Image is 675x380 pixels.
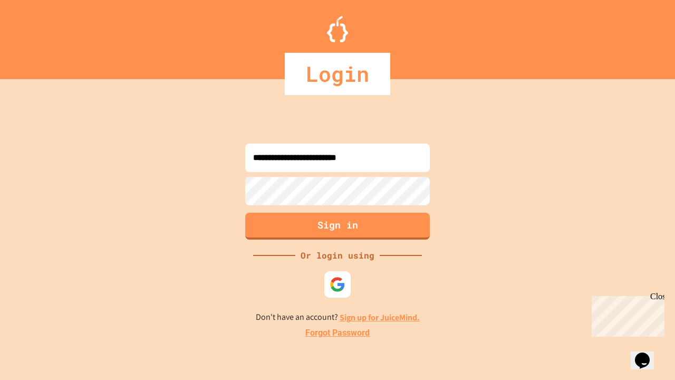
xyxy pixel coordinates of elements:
div: Chat with us now!Close [4,4,73,67]
iframe: chat widget [587,292,664,337]
iframe: chat widget [631,338,664,369]
img: google-icon.svg [330,277,345,292]
img: Logo.svg [327,16,348,42]
a: Sign up for JuiceMind. [340,312,420,323]
button: Sign in [245,213,430,240]
div: Or login using [295,249,380,262]
a: Forgot Password [305,327,370,339]
div: Login [285,53,390,95]
p: Don't have an account? [256,311,420,324]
